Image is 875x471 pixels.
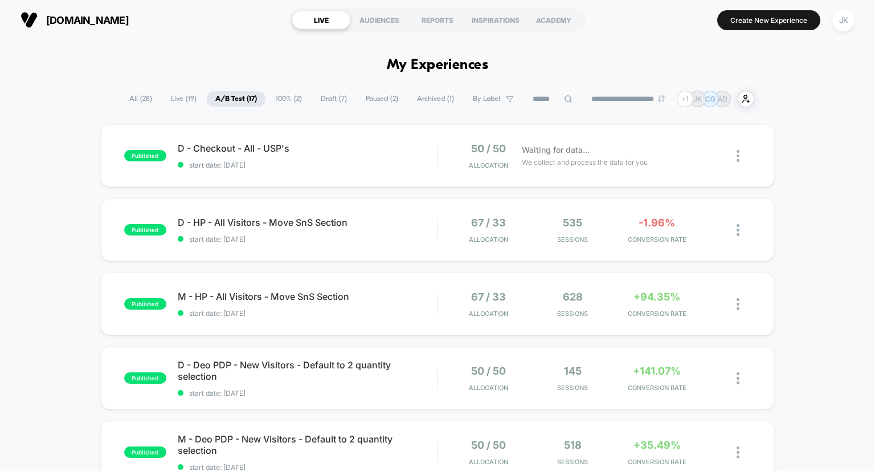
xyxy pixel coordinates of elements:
span: 518 [564,439,582,451]
span: M - HP - All Visitors - Move SnS Section [178,291,437,302]
img: close [737,150,739,162]
div: LIVE [292,11,350,29]
span: published [124,372,166,384]
div: INSPIRATIONS [467,11,525,29]
div: AUDIENCES [350,11,408,29]
span: start date: [DATE] [178,161,437,169]
div: ACADEMY [525,11,583,29]
span: 100% ( 2 ) [267,91,310,107]
span: Allocation [469,384,508,392]
span: 535 [563,217,582,229]
span: +35.49% [633,439,681,451]
img: close [737,372,739,384]
span: CONVERSION RATE [618,310,696,318]
span: start date: [DATE] [178,309,437,318]
span: By Label [473,95,500,103]
span: Allocation [469,310,508,318]
span: published [124,150,166,161]
button: JK [829,9,858,32]
span: 145 [564,365,582,377]
span: Sessions [533,310,612,318]
span: CONVERSION RATE [618,235,696,243]
span: All ( 28 ) [121,91,161,107]
h1: My Experiences [387,57,489,74]
span: +94.35% [633,291,680,303]
span: CONVERSION RATE [618,384,696,392]
p: JK [693,95,702,103]
span: Allocation [469,235,508,243]
span: CONVERSION RATE [618,458,696,466]
span: D - HP - All Visitors - Move SnS Section [178,217,437,228]
img: close [737,224,739,236]
span: 50 / 50 [471,365,506,377]
span: Allocation [469,458,508,466]
img: close [737,298,739,310]
span: Live ( 19 ) [162,91,205,107]
span: Draft ( 7 ) [312,91,355,107]
span: published [124,446,166,458]
span: 50 / 50 [471,439,506,451]
span: Allocation [469,161,508,169]
img: end [658,95,665,102]
span: D - Deo PDP - New Visitors - Default to 2 quantity selection [178,359,437,382]
img: Visually logo [21,11,38,29]
span: Archived ( 1 ) [408,91,463,107]
span: M - Deo PDP - New Visitors - Default to 2 quantity selection [178,433,437,456]
p: CG [705,95,715,103]
div: JK [832,9,854,31]
span: published [124,224,166,235]
span: Waiting for data... [522,144,590,156]
span: [DOMAIN_NAME] [46,14,129,26]
span: D - Checkout - All - USP's [178,143,437,154]
span: Sessions [533,235,612,243]
span: Paused ( 2 ) [357,91,407,107]
div: + 1 [677,91,693,107]
span: Sessions [533,458,612,466]
span: Sessions [533,384,612,392]
span: -1.96% [639,217,675,229]
span: +141.07% [633,365,681,377]
span: 67 / 33 [471,217,506,229]
span: 67 / 33 [471,291,506,303]
span: start date: [DATE] [178,389,437,397]
button: Create New Experience [717,10,820,30]
img: close [737,446,739,458]
span: A/B Test ( 17 ) [207,91,265,107]
div: REPORTS [408,11,467,29]
button: [DOMAIN_NAME] [17,11,132,29]
span: 628 [563,291,583,303]
span: We collect and process the data for you [522,157,648,168]
p: AD [718,95,727,103]
span: published [124,298,166,310]
span: start date: [DATE] [178,235,437,243]
span: 50 / 50 [471,143,506,155]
